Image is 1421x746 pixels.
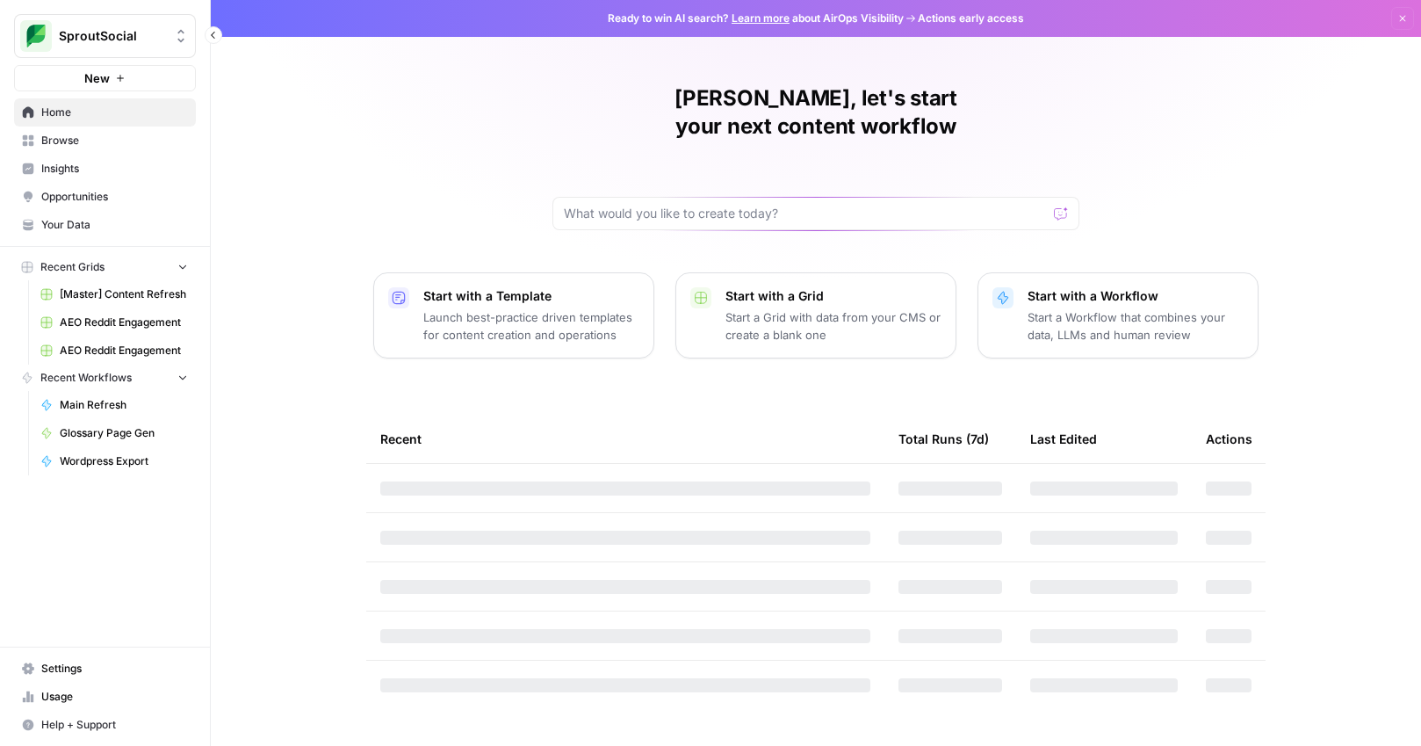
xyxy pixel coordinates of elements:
span: Ready to win AI search? about AirOps Visibility [608,11,904,26]
span: Your Data [41,217,188,233]
a: Insights [14,155,196,183]
span: Settings [41,661,188,677]
span: Wordpress Export [60,453,188,469]
span: Opportunities [41,189,188,205]
span: AEO Reddit Engagement [60,343,188,359]
div: Recent [380,415,870,463]
span: Browse [41,133,188,148]
span: Help + Support [41,717,188,733]
a: Usage [14,683,196,711]
span: Recent Grids [40,259,105,275]
a: Main Refresh [32,391,196,419]
a: AEO Reddit Engagement [32,308,196,337]
span: Recent Workflows [40,370,132,386]
span: Usage [41,689,188,705]
a: AEO Reddit Engagement [32,337,196,365]
button: Help + Support [14,711,196,739]
a: Wordpress Export [32,447,196,475]
input: What would you like to create today? [564,205,1047,222]
a: Opportunities [14,183,196,211]
span: [Master] Content Refresh [60,286,188,302]
span: SproutSocial [59,27,165,45]
button: Start with a TemplateLaunch best-practice driven templates for content creation and operations [373,272,654,359]
h1: [PERSON_NAME], let's start your next content workflow [552,84,1079,141]
span: Actions early access [918,11,1024,26]
p: Start with a Template [423,287,639,305]
a: [Master] Content Refresh [32,280,196,308]
span: Main Refresh [60,397,188,413]
p: Start with a Grid [725,287,941,305]
span: AEO Reddit Engagement [60,315,188,330]
button: Recent Workflows [14,365,196,391]
a: Browse [14,127,196,155]
span: Home [41,105,188,120]
a: Your Data [14,211,196,239]
a: Home [14,98,196,127]
button: Recent Grids [14,254,196,280]
button: New [14,65,196,91]
div: Actions [1206,415,1252,463]
p: Start with a Workflow [1028,287,1244,305]
span: New [84,69,110,87]
img: SproutSocial Logo [20,20,52,52]
button: Start with a GridStart a Grid with data from your CMS or create a blank one [675,272,956,359]
span: Glossary Page Gen [60,425,188,441]
p: Start a Grid with data from your CMS or create a blank one [725,308,941,344]
button: Workspace: SproutSocial [14,14,196,58]
a: Glossary Page Gen [32,419,196,447]
span: Insights [41,161,188,177]
a: Settings [14,655,196,683]
a: Learn more [732,11,790,25]
p: Launch best-practice driven templates for content creation and operations [423,308,639,344]
button: Start with a WorkflowStart a Workflow that combines your data, LLMs and human review [977,272,1259,359]
div: Total Runs (7d) [898,415,989,463]
p: Start a Workflow that combines your data, LLMs and human review [1028,308,1244,344]
div: Last Edited [1030,415,1097,463]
